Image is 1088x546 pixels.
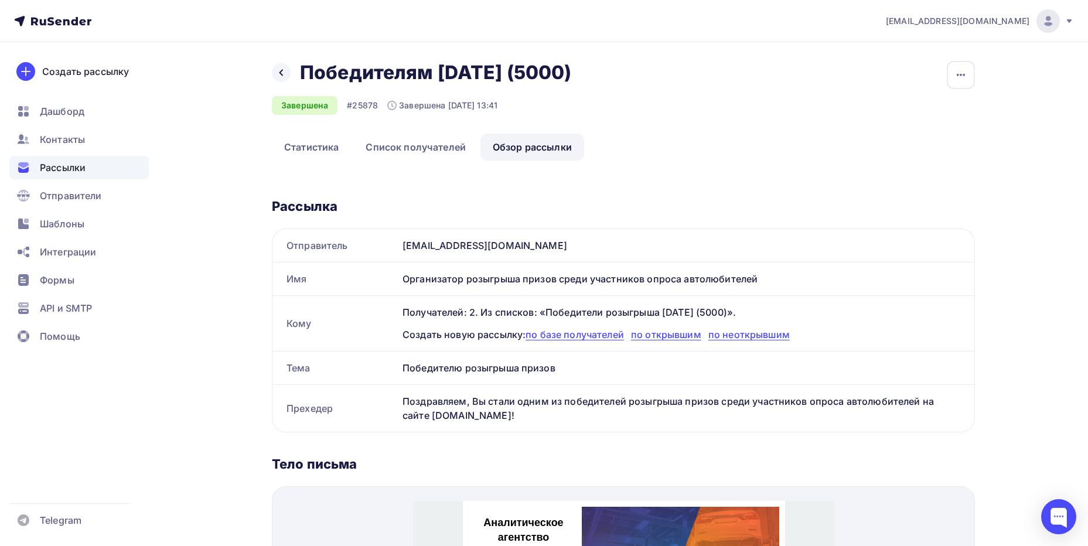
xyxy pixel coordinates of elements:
a: Обзор рассылки [480,134,584,161]
span: Telegram [40,513,81,527]
div: Отправитель [272,229,398,262]
span: Шаблоны [40,217,84,231]
a: Формы [9,268,149,292]
div: Тело письма [272,456,975,472]
div: Поздравляем, Вы стали одним из победителей розыгрыша призов среди участников опроса автолюбителей... [398,385,974,432]
a: Статистика [272,134,351,161]
span: по базе получателей [526,329,624,340]
span: Формы [40,273,74,287]
span: Помощь [40,329,80,343]
div: Организатор розыгрыша призов среди участников опроса автолюбителей [398,262,974,295]
div: Создать новую рассылку: [403,327,960,342]
span: Все результаты розыгрыша опубликованы на странице: [56,323,354,333]
span: API и SMTP [40,301,92,315]
span: Вы стали одним из победителей розыгрыша призов, который состоялся [DATE] [64,193,332,216]
div: Кому [272,296,398,351]
a: Рассылки [9,156,149,179]
span: Отправители [40,189,102,203]
a: Шаблоны [9,212,149,236]
div: Рассылка [272,198,975,214]
a: [EMAIL_ADDRESS][DOMAIN_NAME] [886,9,1074,33]
strong: Поздравляем, Вы в числе победителей розыгрыша призов! [64,140,339,181]
div: Завершена [DATE] 13:41 [387,100,497,111]
div: [EMAIL_ADDRESS][DOMAIN_NAME] [398,229,974,262]
span: Аналитическое агентство [70,16,150,42]
a: Контакты [9,128,149,151]
span: Контакты [40,132,85,146]
div: Имя [272,262,398,295]
span: Интеграции [40,245,96,259]
div: #25878 [347,100,378,111]
a: [URL][DOMAIN_NAME] [268,323,354,333]
div: Завершена [272,96,337,115]
span: по открывшим [631,329,701,340]
p: Для этого отправьте сообщение с любым текстом в ответ на это сообщение на адрес: [64,413,357,436]
span: Дашборд [40,104,84,118]
span: Рассылки [40,161,86,175]
div: Победителю розыгрыша призов [398,352,974,384]
div: Создать рассылку [42,64,129,79]
p: Победители розыгрыша, получившие уведомление на электронную почту, указанную в завершении опроса,... [64,378,357,413]
a: Список получателей [353,134,478,161]
a: Отправители [9,184,149,207]
h2: Победителям [DATE] (5000) [300,61,572,84]
span: Ваш приз: Сертификат Ozon на 5000 рублей [64,231,261,241]
a: [EMAIL_ADDRESS][DOMAIN_NAME] [100,425,239,434]
strong: Порядок вручения призов победителям. [64,353,278,364]
span: [EMAIL_ADDRESS][DOMAIN_NAME] [886,15,1029,27]
span: по неоткрывшим [708,329,790,340]
div: Получателей: 2. Из списков: «Победители розыгрыша [DATE] (5000)». [403,305,960,319]
span: "ИНДЕКС" [84,45,138,57]
div: Прехедер [272,385,398,432]
div: Тема [272,352,398,384]
a: Дашборд [9,100,149,123]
